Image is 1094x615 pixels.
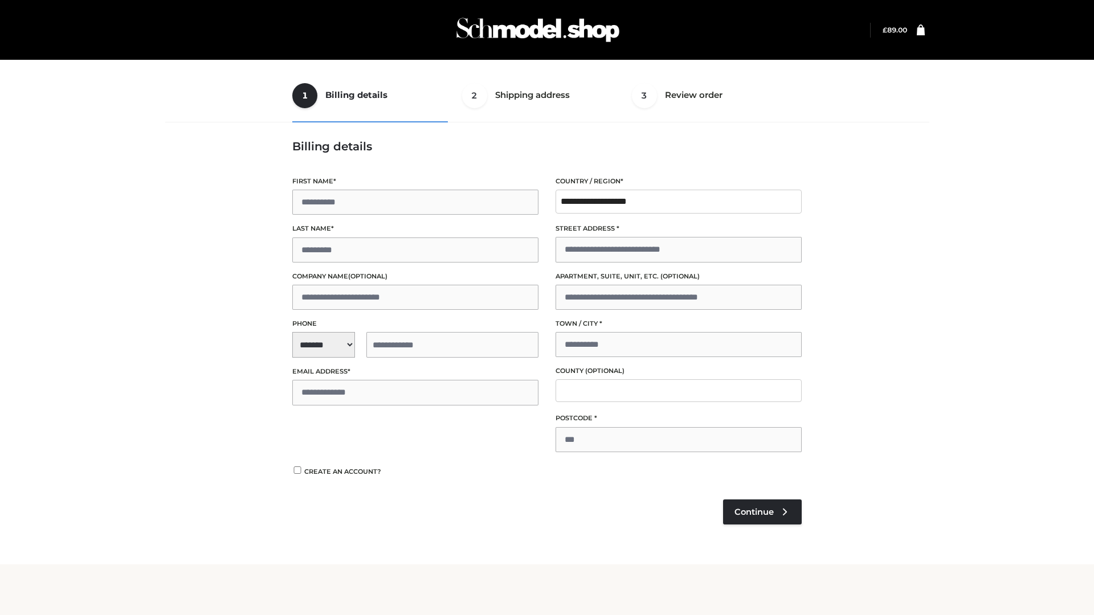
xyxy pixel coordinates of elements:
[292,223,538,234] label: Last name
[292,318,538,329] label: Phone
[723,499,802,524] a: Continue
[556,413,802,424] label: Postcode
[556,176,802,187] label: Country / Region
[452,7,623,52] img: Schmodel Admin 964
[556,366,802,376] label: County
[304,468,381,475] span: Create an account?
[292,176,538,187] label: First name
[660,272,700,280] span: (optional)
[585,367,624,375] span: (optional)
[556,318,802,329] label: Town / City
[348,272,387,280] span: (optional)
[883,26,907,34] a: £89.00
[556,271,802,282] label: Apartment, suite, unit, etc.
[883,26,907,34] bdi: 89.00
[883,26,887,34] span: £
[292,271,538,282] label: Company name
[292,140,802,153] h3: Billing details
[292,466,303,474] input: Create an account?
[734,507,774,517] span: Continue
[556,223,802,234] label: Street address
[292,366,538,377] label: Email address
